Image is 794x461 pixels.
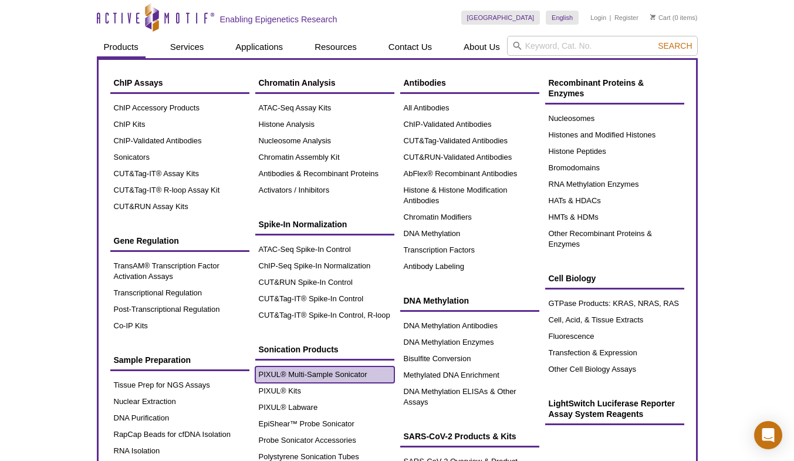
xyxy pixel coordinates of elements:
a: RNA Methylation Enzymes [545,176,684,193]
span: LightSwitch Luciferase Reporter Assay System Reagents [549,399,675,419]
a: Sonicators [110,149,249,166]
a: ChIP-Validated Antibodies [400,116,539,133]
a: Recombinant Proteins & Enzymes [545,72,684,105]
span: Gene Regulation [114,236,179,245]
a: Spike-In Normalization [255,213,394,235]
a: DNA Methylation ELISAs & Other Assays [400,383,539,410]
a: ChIP Assays [110,72,249,94]
a: CUT&RUN Assay Kits [110,198,249,215]
a: Co-IP Kits [110,318,249,334]
a: CUT&RUN Spike-In Control [255,274,394,291]
img: Your Cart [650,14,656,20]
a: Resources [308,36,364,58]
a: Transcription Factors [400,242,539,258]
a: DNA Methylation Enzymes [400,334,539,351]
span: DNA Methylation [404,296,469,305]
a: Nucleosome Analysis [255,133,394,149]
span: Cell Biology [549,274,596,283]
a: [GEOGRAPHIC_DATA] [461,11,540,25]
a: Gene Regulation [110,230,249,252]
a: Other Recombinant Proteins & Enzymes [545,226,684,253]
a: ChIP Kits [110,116,249,133]
a: AbFlex® Recombinant Antibodies [400,166,539,182]
a: English [546,11,579,25]
a: All Antibodies [400,100,539,116]
a: CUT&Tag-Validated Antibodies [400,133,539,149]
a: CUT&Tag-IT® Spike-In Control [255,291,394,307]
a: Activators / Inhibitors [255,182,394,198]
a: Post-Transcriptional Regulation [110,301,249,318]
a: Nuclear Extraction [110,393,249,410]
a: PIXUL® Labware [255,399,394,416]
a: PIXUL® Kits [255,383,394,399]
a: Fluorescence [545,328,684,345]
a: Antibodies & Recombinant Proteins [255,166,394,182]
a: Transcriptional Regulation [110,285,249,301]
a: RNA Isolation [110,443,249,459]
a: Methylated DNA Enrichment [400,367,539,383]
a: Bromodomains [545,160,684,176]
div: Open Intercom Messenger [754,421,782,449]
a: Antibody Labeling [400,258,539,275]
a: CUT&Tag-IT® Spike-In Control, R-loop [255,307,394,324]
a: TransAM® Transcription Factor Activation Assays [110,258,249,285]
a: Cell, Acid, & Tissue Extracts [545,312,684,328]
a: Histone & Histone Modification Antibodies [400,182,539,209]
a: LightSwitch Luciferase Reporter Assay System Reagents [545,392,684,425]
li: (0 items) [650,11,698,25]
a: Cell Biology [545,267,684,290]
a: GTPase Products: KRAS, NRAS, RAS [545,295,684,312]
a: SARS-CoV-2 Products & Kits [400,425,539,447]
h2: Enabling Epigenetics Research [220,14,337,25]
span: Recombinant Proteins & Enzymes [549,78,644,98]
a: ChIP-Validated Antibodies [110,133,249,149]
a: Applications [228,36,290,58]
a: Antibodies [400,72,539,94]
a: HATs & HDACs [545,193,684,209]
a: Nucleosomes [545,110,684,127]
a: DNA Methylation Antibodies [400,318,539,334]
a: Transfection & Expression [545,345,684,361]
a: Tissue Prep for NGS Assays [110,377,249,393]
a: Cart [650,14,671,22]
a: Register [614,14,638,22]
a: Probe Sonicator Accessories [255,432,394,449]
a: ATAC-Seq Spike-In Control [255,241,394,258]
a: About Us [457,36,507,58]
span: Antibodies [404,78,446,88]
a: Chromatin Modifiers [400,209,539,226]
a: DNA Methylation [400,226,539,242]
a: EpiShear™ Probe Sonicator [255,416,394,432]
a: Chromatin Assembly Kit [255,149,394,166]
span: Sample Preparation [114,355,191,365]
a: Chromatin Analysis [255,72,394,94]
a: PIXUL® Multi-Sample Sonicator [255,366,394,383]
a: Histone Analysis [255,116,394,133]
a: Contact Us [381,36,439,58]
span: SARS-CoV-2 Products & Kits [404,432,516,441]
a: Login [590,14,606,22]
li: | [610,11,611,25]
a: ATAC-Seq Assay Kits [255,100,394,116]
a: ChIP-Seq Spike-In Normalization [255,258,394,274]
button: Search [654,41,695,51]
input: Keyword, Cat. No. [507,36,698,56]
a: Histones and Modified Histones [545,127,684,143]
a: DNA Purification [110,410,249,426]
a: Histone Peptides [545,143,684,160]
span: Chromatin Analysis [259,78,336,88]
span: Spike-In Normalization [259,220,347,229]
a: HMTs & HDMs [545,209,684,226]
span: ChIP Assays [114,78,163,88]
span: Search [658,41,692,51]
a: Sample Preparation [110,349,249,371]
a: CUT&Tag-IT® R-loop Assay Kit [110,182,249,198]
a: ChIP Accessory Products [110,100,249,116]
a: RapCap Beads for cfDNA Isolation [110,426,249,443]
a: CUT&Tag-IT® Assay Kits [110,166,249,182]
a: Sonication Products [255,338,394,361]
a: Services [163,36,211,58]
a: DNA Methylation [400,290,539,312]
a: Bisulfite Conversion [400,351,539,367]
span: Sonication Products [259,345,339,354]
